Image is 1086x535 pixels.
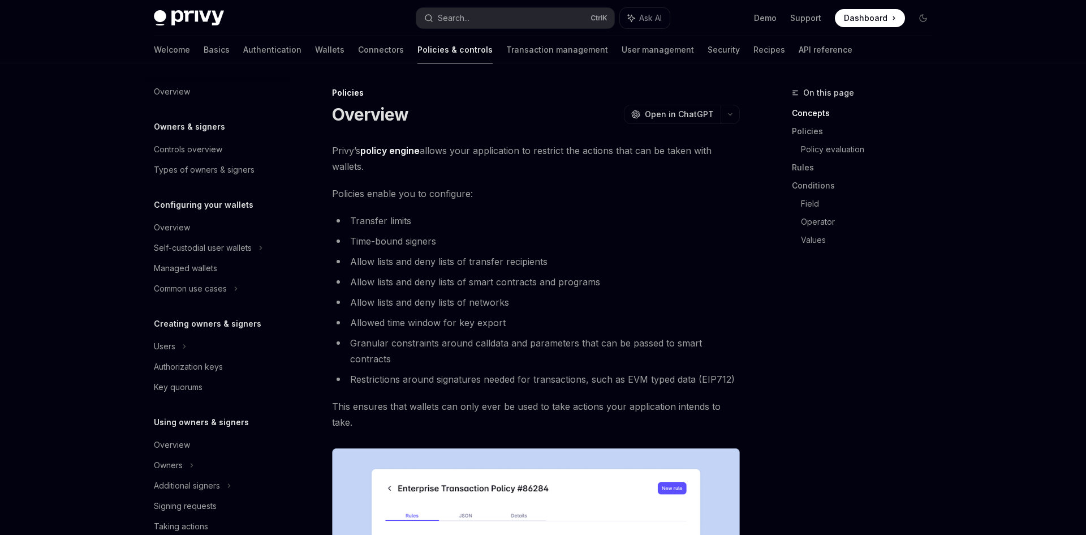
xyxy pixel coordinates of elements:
[154,143,222,156] div: Controls overview
[708,36,740,63] a: Security
[145,258,290,279] a: Managed wallets
[154,10,224,26] img: dark logo
[145,139,290,160] a: Controls overview
[154,438,190,452] div: Overview
[154,317,261,331] h5: Creating owners & signers
[145,160,290,180] a: Types of owners & signers
[154,282,227,296] div: Common use cases
[360,145,420,156] strong: policy engine
[753,36,785,63] a: Recipes
[801,140,941,159] a: Policy evaluation
[154,36,190,63] a: Welcome
[358,36,404,63] a: Connectors
[792,104,941,122] a: Concepts
[332,104,408,125] h1: Overview
[591,14,607,23] span: Ctrl K
[315,36,344,63] a: Wallets
[801,231,941,249] a: Values
[624,105,721,124] button: Open in ChatGPT
[154,262,217,275] div: Managed wallets
[506,36,608,63] a: Transaction management
[154,479,220,493] div: Additional signers
[154,459,183,472] div: Owners
[332,294,740,310] li: Allow lists and deny lists of networks
[154,340,175,353] div: Users
[620,8,670,28] button: Ask AI
[145,357,290,377] a: Authorization keys
[844,12,887,24] span: Dashboard
[145,496,290,516] a: Signing requests
[154,198,253,212] h5: Configuring your wallets
[154,416,249,429] h5: Using owners & signers
[154,360,223,374] div: Authorization keys
[645,109,714,120] span: Open in ChatGPT
[835,9,905,27] a: Dashboard
[438,11,469,25] div: Search...
[801,195,941,213] a: Field
[417,36,493,63] a: Policies & controls
[332,371,740,387] li: Restrictions around signatures needed for transactions, such as EVM typed data (EIP712)
[154,85,190,99] div: Overview
[332,213,740,229] li: Transfer limits
[145,217,290,238] a: Overview
[639,12,662,24] span: Ask AI
[790,12,821,24] a: Support
[332,315,740,331] li: Allowed time window for key export
[154,520,208,533] div: Taking actions
[154,499,217,513] div: Signing requests
[243,36,301,63] a: Authentication
[332,274,740,290] li: Allow lists and deny lists of smart contracts and programs
[204,36,230,63] a: Basics
[154,380,202,394] div: Key quorums
[332,87,740,99] div: Policies
[332,233,740,249] li: Time-bound signers
[145,377,290,397] a: Key quorums
[792,177,941,195] a: Conditions
[332,254,740,269] li: Allow lists and deny lists of transfer recipients
[803,86,854,100] span: On this page
[332,335,740,367] li: Granular constraints around calldata and parameters that can be passed to smart contracts
[332,186,740,202] span: Policies enable you to configure:
[332,143,740,174] span: Privy’s allows your application to restrict the actions that can be taken with wallets.
[416,8,614,28] button: Search...CtrlK
[154,163,255,177] div: Types of owners & signers
[332,399,740,430] span: This ensures that wallets can only ever be used to take actions your application intends to take.
[154,221,190,234] div: Overview
[154,120,225,134] h5: Owners & signers
[754,12,777,24] a: Demo
[622,36,694,63] a: User management
[145,82,290,102] a: Overview
[914,9,932,27] button: Toggle dark mode
[801,213,941,231] a: Operator
[145,435,290,455] a: Overview
[792,159,941,177] a: Rules
[792,122,941,140] a: Policies
[799,36,852,63] a: API reference
[154,241,252,255] div: Self-custodial user wallets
